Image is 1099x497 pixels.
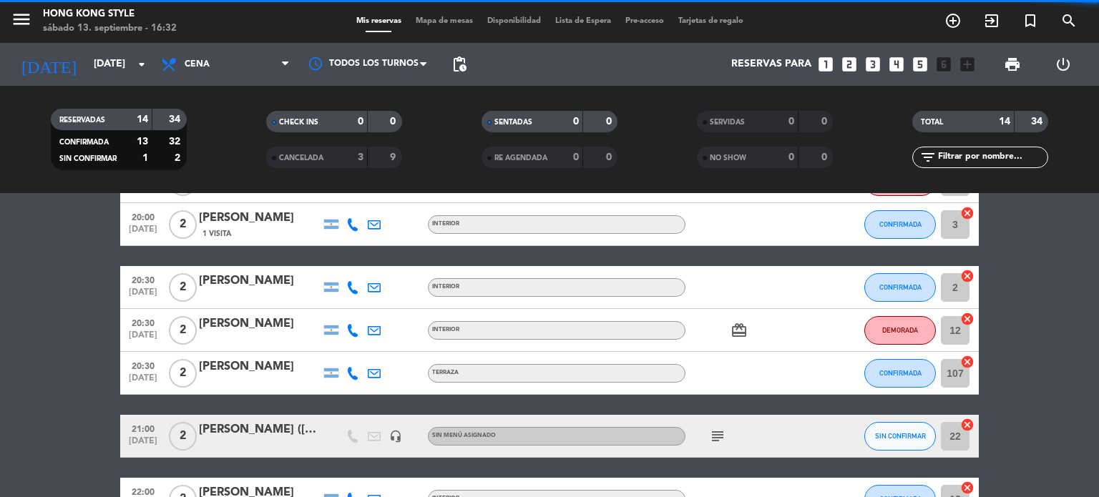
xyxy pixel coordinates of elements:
span: 20:30 [125,357,161,373]
button: CONFIRMADA [864,273,936,302]
button: menu [11,9,32,35]
span: 20:00 [125,208,161,225]
strong: 13 [137,137,148,147]
span: Disponibilidad [480,17,548,25]
i: looks_6 [934,55,953,74]
i: headset_mic [389,430,402,443]
span: [DATE] [125,225,161,241]
strong: 0 [821,117,830,127]
span: Pre-acceso [618,17,671,25]
div: [PERSON_NAME] [199,358,321,376]
div: sábado 13. septiembre - 16:32 [43,21,177,36]
strong: 0 [821,152,830,162]
strong: 0 [358,117,363,127]
i: subject [709,428,726,445]
span: Mapa de mesas [409,17,480,25]
i: search [1060,12,1078,29]
i: looks_3 [864,55,882,74]
i: turned_in_not [1022,12,1039,29]
strong: 0 [788,117,794,127]
i: cancel [960,312,975,326]
button: DEMORADA [864,316,936,345]
strong: 0 [390,117,399,127]
i: cancel [960,355,975,369]
div: [PERSON_NAME] ([GEOGRAPHIC_DATA]) [199,420,321,439]
div: [PERSON_NAME] [199,272,321,290]
span: 2 [169,359,197,388]
span: Tarjetas de regalo [671,17,751,25]
strong: 34 [1031,117,1045,127]
i: cancel [960,269,975,283]
strong: 2 [175,153,183,163]
strong: 3 [358,152,363,162]
strong: 0 [788,152,794,162]
span: CONFIRMADA [59,139,109,146]
span: pending_actions [451,56,468,73]
div: LOG OUT [1037,43,1088,86]
span: TOTAL [921,119,943,126]
span: INTERIOR [432,284,459,290]
button: CONFIRMADA [864,359,936,388]
i: looks_one [816,55,835,74]
span: INTERIOR [432,327,459,333]
span: DEMORADA [882,326,918,334]
span: 21:00 [125,420,161,436]
span: 1 Visita [202,228,231,240]
span: 2 [169,273,197,302]
strong: 1 [142,153,148,163]
div: [PERSON_NAME] [199,315,321,333]
i: looks_5 [911,55,929,74]
div: HONG KONG STYLE [43,7,177,21]
span: 2 [169,210,197,239]
strong: 9 [390,152,399,162]
i: menu [11,9,32,30]
i: looks_4 [887,55,906,74]
strong: 0 [606,152,615,162]
button: SIN CONFIRMAR [864,422,936,451]
span: RE AGENDADA [494,154,547,162]
div: [PERSON_NAME] [199,209,321,227]
span: [DATE] [125,373,161,390]
i: add_circle_outline [944,12,962,29]
i: cancel [960,206,975,220]
strong: 0 [573,152,579,162]
i: power_settings_new [1055,56,1072,73]
span: CONFIRMADA [879,369,922,377]
i: filter_list [919,149,937,166]
span: SERVIDAS [710,119,745,126]
strong: 34 [169,114,183,124]
span: CANCELADA [279,154,323,162]
i: add_box [958,55,977,74]
span: NO SHOW [710,154,746,162]
i: arrow_drop_down [133,56,150,73]
button: CONFIRMADA [864,210,936,239]
span: SENTADAS [494,119,532,126]
strong: 14 [999,117,1010,127]
span: SIN CONFIRMAR [875,432,926,440]
strong: 32 [169,137,183,147]
span: Reservas para [731,59,811,70]
span: Lista de Espera [548,17,618,25]
span: 20:30 [125,314,161,330]
span: Mis reservas [349,17,409,25]
span: CHECK INS [279,119,318,126]
span: [DATE] [125,436,161,453]
input: Filtrar por nombre... [937,149,1047,165]
strong: 0 [606,117,615,127]
strong: 0 [573,117,579,127]
i: cancel [960,481,975,495]
span: CONFIRMADA [879,283,922,291]
span: 20:30 [125,271,161,287]
span: CONFIRMADA [879,220,922,228]
span: 2 [169,422,197,451]
i: [DATE] [11,49,87,80]
i: cancel [960,418,975,432]
span: Cena [185,59,210,69]
i: looks_two [840,55,859,74]
strong: 14 [137,114,148,124]
span: [DATE] [125,287,161,304]
span: RESERVADAS [59,117,105,124]
span: print [1004,56,1021,73]
span: TERRAZA [432,370,459,375]
span: SIN CONFIRMAR [59,155,117,162]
